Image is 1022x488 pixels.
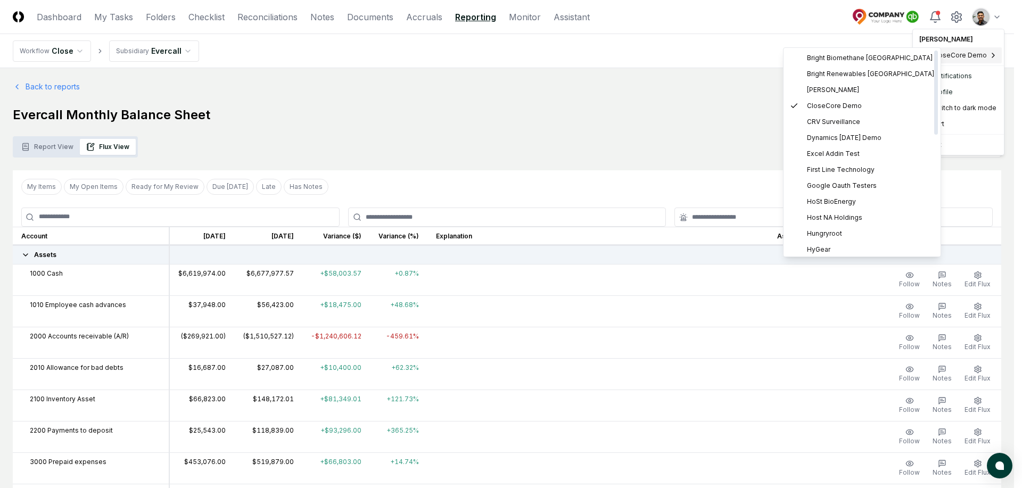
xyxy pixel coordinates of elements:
[807,117,860,127] span: CRV Surveillance
[932,51,987,60] span: CloseCore Demo
[807,85,859,95] span: [PERSON_NAME]
[915,116,1002,132] div: Support
[807,245,830,254] span: HyGear
[807,53,933,63] span: Bright Biomethane [GEOGRAPHIC_DATA]
[807,133,881,143] span: Dynamics [DATE] Demo
[807,165,875,175] span: First Line Technology
[915,31,1002,47] div: [PERSON_NAME]
[807,101,862,111] span: CloseCore Demo
[915,68,1002,84] a: Notifications
[807,229,842,238] span: Hungryroot
[915,137,1002,153] div: Logout
[807,69,934,79] span: Bright Renewables [GEOGRAPHIC_DATA]
[807,213,862,222] span: Host NA Holdings
[915,84,1002,100] a: Profile
[915,100,1002,116] div: Switch to dark mode
[807,181,877,191] span: Google Oauth Testers
[807,197,856,206] span: HoSt BioEnergy
[807,149,860,159] span: Excel Addin Test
